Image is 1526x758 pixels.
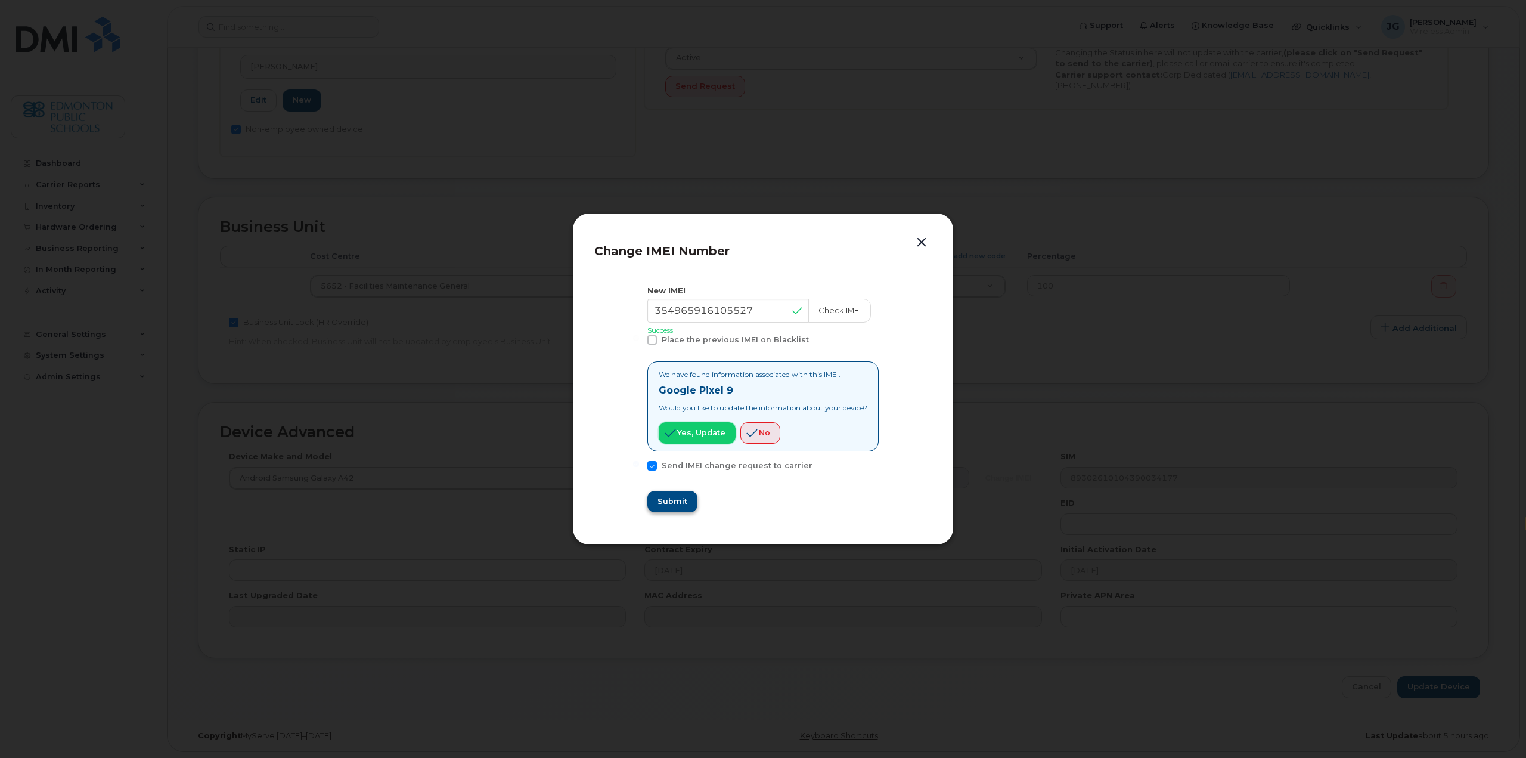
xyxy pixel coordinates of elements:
span: Change IMEI Number [594,244,730,258]
span: Send IMEI change request to carrier [662,461,812,470]
p: Success [647,325,879,335]
span: Submit [657,496,687,507]
div: New IMEI [647,285,879,296]
input: Place the previous IMEI on Blacklist [633,335,639,341]
button: Yes, update [659,422,736,444]
button: Submit [647,491,697,512]
button: No [740,422,780,444]
p: We have found information associated with this IMEI. [659,369,867,379]
strong: Google Pixel 9 [659,385,733,396]
input: Send IMEI change request to carrier [633,461,639,467]
span: No [759,427,770,438]
p: Would you like to update the information about your device? [659,403,867,413]
button: Check IMEI [808,299,871,323]
span: Place the previous IMEI on Blacklist [662,335,809,344]
span: Yes, update [677,427,725,438]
